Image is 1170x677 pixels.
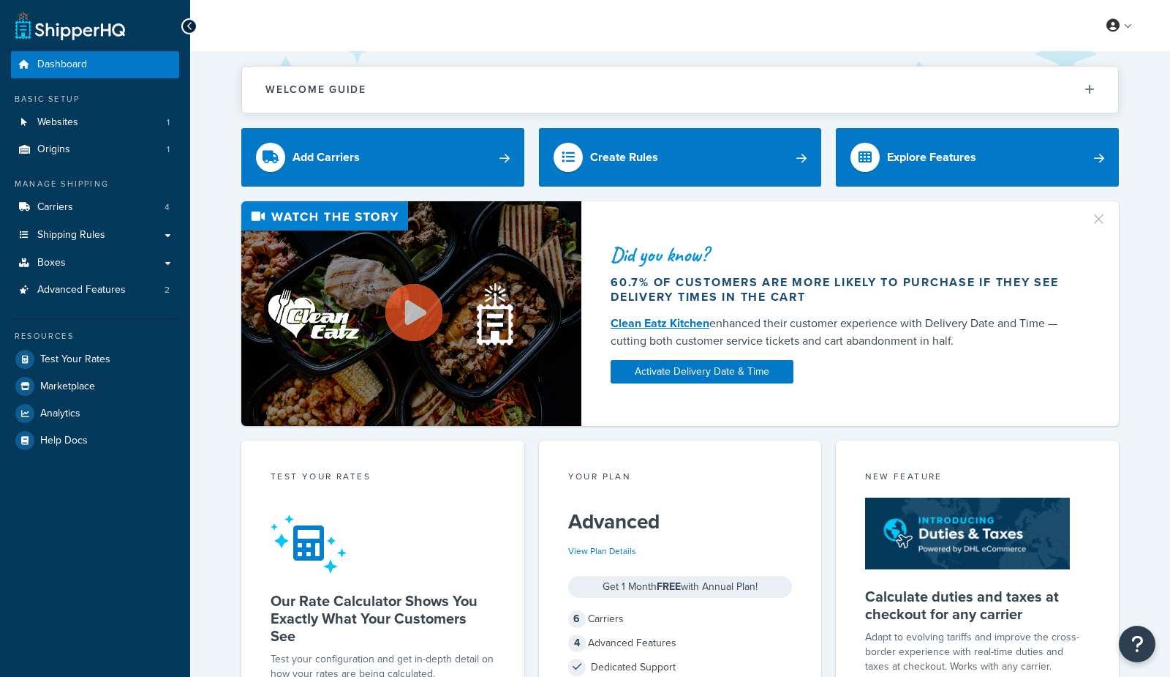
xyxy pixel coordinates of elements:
span: 2 [165,284,170,296]
div: 60.7% of customers are more likely to purchase if they see delivery times in the cart [611,275,1073,304]
a: View Plan Details [568,545,636,558]
strong: FREE [657,579,681,594]
a: Test Your Rates [11,346,179,373]
div: Create Rules [590,147,658,168]
h5: Calculate duties and taxes at checkout for any carrier [865,588,1090,623]
span: Websites [37,116,78,129]
a: Add Carriers [241,128,524,187]
li: Carriers [11,194,179,221]
a: Create Rules [539,128,822,187]
button: Welcome Guide [242,67,1118,113]
div: Get 1 Month with Annual Plan! [568,576,793,598]
span: Boxes [37,257,66,269]
div: Add Carriers [292,147,360,168]
span: Shipping Rules [37,229,105,242]
span: Help Docs [40,435,88,447]
h5: Our Rate Calculator Shows You Exactly What Your Customers See [271,592,495,645]
div: Carriers [568,609,793,629]
div: Basic Setup [11,93,179,105]
div: Did you know? [611,244,1073,265]
button: Open Resource Center [1119,626,1155,662]
div: Manage Shipping [11,178,179,190]
div: Explore Features [887,147,976,168]
a: Carriers4 [11,194,179,221]
span: Advanced Features [37,284,126,296]
li: Origins [11,136,179,163]
div: New Feature [865,470,1090,487]
a: Websites1 [11,109,179,136]
h5: Advanced [568,510,793,534]
span: Carriers [37,201,73,214]
img: Video thumbnail [241,201,581,426]
h2: Welcome Guide [265,84,366,95]
div: Your Plan [568,470,793,487]
span: Analytics [40,408,80,420]
a: Help Docs [11,427,179,454]
div: enhanced their customer experience with Delivery Date and Time — cutting both customer service ti... [611,315,1073,350]
span: 1 [167,143,170,156]
div: Test your rates [271,470,495,487]
a: Explore Features [836,128,1119,187]
a: Origins1 [11,136,179,163]
li: Advanced Features [11,277,179,304]
a: Boxes [11,250,179,277]
li: Websites [11,109,179,136]
p: Adapt to evolving tariffs and improve the cross-border experience with real-time duties and taxes... [865,630,1090,674]
div: Resources [11,330,179,343]
span: Marketplace [40,381,95,393]
a: Advanced Features2 [11,277,179,304]
span: 4 [165,201,170,214]
span: 4 [568,635,586,652]
a: Clean Eatz Kitchen [611,315,709,332]
a: Shipping Rules [11,222,179,249]
span: Test Your Rates [40,354,110,366]
div: Advanced Features [568,633,793,654]
span: 6 [568,610,586,628]
a: Activate Delivery Date & Time [611,360,793,384]
a: Marketplace [11,373,179,400]
a: Dashboard [11,51,179,78]
span: 1 [167,116,170,129]
span: Origins [37,143,70,156]
span: Dashboard [37,59,87,71]
a: Analytics [11,400,179,427]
